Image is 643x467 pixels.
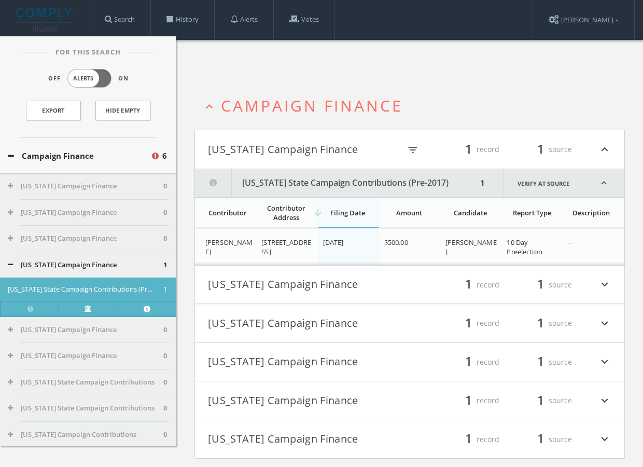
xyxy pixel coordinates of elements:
[568,208,614,217] div: Description
[205,208,250,217] div: Contributor
[8,403,163,414] button: [US_STATE] State Campaign Contributions
[533,430,549,448] span: 1
[510,431,572,448] div: source
[59,301,117,317] a: Verify at source
[323,238,344,247] span: [DATE]
[477,169,488,197] div: 1
[460,314,477,332] span: 1
[163,233,167,244] span: 0
[162,150,167,162] span: 6
[8,260,163,270] button: [US_STATE] Campaign Finance
[583,169,624,197] i: expand_less
[8,325,163,335] button: [US_STATE] Campaign Finance
[384,238,408,247] span: $500.00
[8,150,150,162] button: Campaign Finance
[202,100,216,114] i: expand_less
[202,97,625,114] button: expand_lessCampaign Finance
[261,203,311,222] div: Contributor Address
[163,284,167,295] span: 1
[533,391,549,409] span: 1
[533,140,549,158] span: 1
[323,208,373,217] div: Filing Date
[163,430,167,440] span: 0
[384,208,434,217] div: Amount
[598,276,611,294] i: expand_more
[8,208,163,218] button: [US_STATE] Campaign Finance
[504,169,583,197] a: Verify at source
[195,228,624,265] div: grid
[195,169,477,197] button: [US_STATE] State Campaign Contributions (Pre-2017)
[208,392,410,409] button: [US_STATE] Campaign Finance
[507,238,542,256] span: 10 Day Preelection
[205,238,253,256] span: [PERSON_NAME]
[16,8,74,32] img: illumis
[8,430,163,440] button: [US_STATE] Campaign Contributions
[598,392,611,409] i: expand_more
[437,353,499,371] div: record
[460,140,477,158] span: 1
[598,431,611,448] i: expand_more
[598,141,611,158] i: expand_less
[8,181,163,191] button: [US_STATE] Campaign Finance
[507,208,556,217] div: Report Type
[460,276,477,294] span: 1
[26,101,81,120] a: Export
[460,430,477,448] span: 1
[221,95,403,116] span: Campaign Finance
[313,208,323,218] i: arrow_downward
[48,74,61,83] span: Off
[163,377,167,388] span: 0
[510,276,572,294] div: source
[208,431,410,448] button: [US_STATE] Campaign Finance
[163,351,167,361] span: 0
[208,314,410,332] button: [US_STATE] Campaign Finance
[208,141,400,158] button: [US_STATE] Campaign Finance
[407,144,418,156] i: filter_list
[118,74,129,83] span: On
[163,325,167,335] span: 0
[445,208,495,217] div: Candidate
[568,238,572,247] span: --
[8,284,163,295] button: [US_STATE] State Campaign Contributions (Pre-2017)
[208,353,410,371] button: [US_STATE] Campaign Finance
[437,431,499,448] div: record
[598,353,611,371] i: expand_more
[437,276,499,294] div: record
[437,392,499,409] div: record
[533,276,549,294] span: 1
[8,377,163,388] button: [US_STATE] State Campaign Contributions
[460,353,477,371] span: 1
[95,101,150,120] button: Hide Empty
[261,238,311,256] span: [STREET_ADDRESS]
[208,276,410,294] button: [US_STATE] Campaign Finance
[163,403,167,414] span: 0
[510,392,572,409] div: source
[163,181,167,191] span: 0
[533,314,549,332] span: 1
[48,47,129,58] span: For This Search
[460,391,477,409] span: 1
[437,141,499,158] div: record
[533,353,549,371] span: 1
[510,141,572,158] div: source
[437,314,499,332] div: record
[163,208,167,218] span: 0
[510,314,572,332] div: source
[8,351,163,361] button: [US_STATE] Campaign Finance
[510,353,572,371] div: source
[445,238,497,256] span: [PERSON_NAME]
[163,260,167,270] span: 1
[598,314,611,332] i: expand_more
[8,233,163,244] button: [US_STATE] Campaign Finance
